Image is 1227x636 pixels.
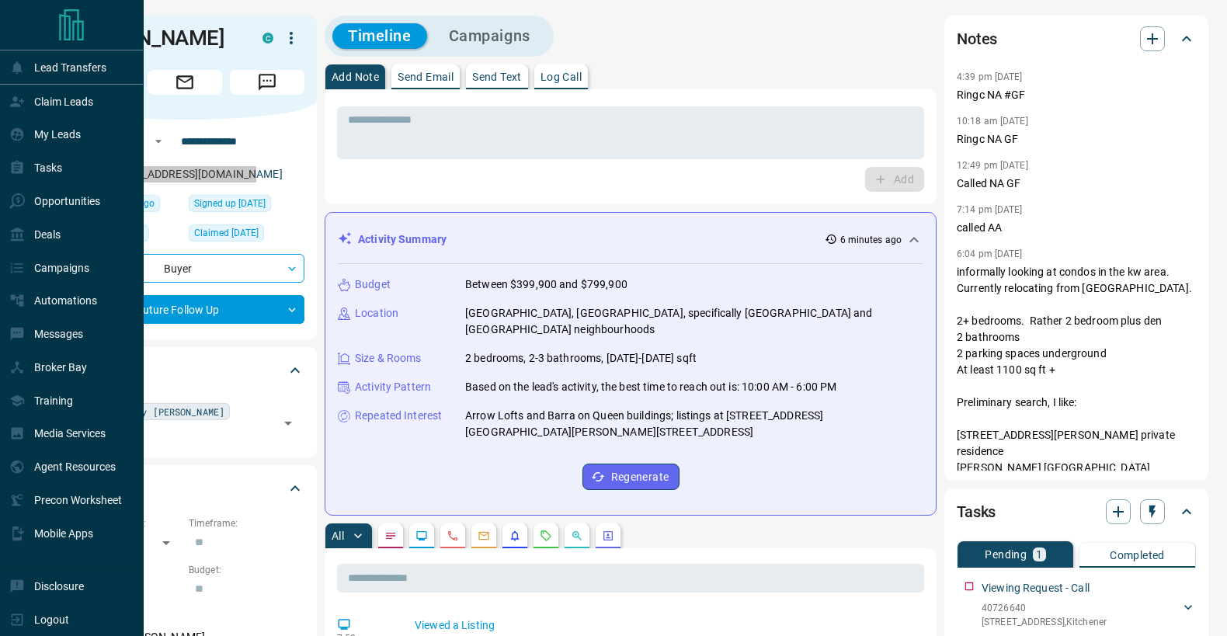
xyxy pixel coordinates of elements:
[189,563,304,577] p: Budget:
[957,20,1196,57] div: Notes
[957,87,1196,103] p: Ringc NA #GF
[447,530,459,542] svg: Calls
[189,224,304,246] div: Sun Nov 17 2024
[465,276,627,293] p: Between $399,900 and $799,900
[465,305,923,338] p: [GEOGRAPHIC_DATA], [GEOGRAPHIC_DATA], specifically [GEOGRAPHIC_DATA] and [GEOGRAPHIC_DATA] neighb...
[338,225,923,254] div: Activity Summary6 minutes ago
[982,615,1107,629] p: [STREET_ADDRESS] , Kitchener
[957,264,1196,590] p: informally looking at condos in the kw area. Currently relocating from [GEOGRAPHIC_DATA]. 2+ bedr...
[982,598,1196,632] div: 40726640[STREET_ADDRESS],Kitchener
[415,617,918,634] p: Viewed a Listing
[472,71,522,82] p: Send Text
[355,379,431,395] p: Activity Pattern
[415,530,428,542] svg: Lead Browsing Activity
[465,379,836,395] p: Based on the lead's activity, the best time to reach out is: 10:00 AM - 6:00 PM
[985,549,1027,560] p: Pending
[277,412,299,434] button: Open
[957,499,996,524] h2: Tasks
[957,26,997,51] h2: Notes
[433,23,546,49] button: Campaigns
[957,176,1196,192] p: Called NA GF
[65,295,304,324] div: Future Follow Up
[194,196,266,211] span: Signed up [DATE]
[957,71,1023,82] p: 4:39 pm [DATE]
[149,132,168,151] button: Open
[332,530,344,541] p: All
[355,305,398,321] p: Location
[957,493,1196,530] div: Tasks
[148,70,222,95] span: Email
[65,352,304,389] div: Tags
[189,195,304,217] div: Thu Jan 11 2024
[398,71,454,82] p: Send Email
[107,168,283,180] a: [EMAIL_ADDRESS][DOMAIN_NAME]
[355,276,391,293] p: Budget
[465,350,697,367] p: 2 bedrooms, 2-3 bathrooms, [DATE]-[DATE] sqft
[75,404,224,419] span: reassigned by [PERSON_NAME]
[65,26,239,50] h1: [PERSON_NAME]
[465,408,923,440] p: Arrow Lofts and Barra on Queen buildings; listings at [STREET_ADDRESS][GEOGRAPHIC_DATA][PERSON_NA...
[262,33,273,43] div: condos.ca
[355,350,422,367] p: Size & Rooms
[1036,549,1042,560] p: 1
[65,610,304,624] p: Areas Searched:
[332,23,427,49] button: Timeline
[957,204,1023,215] p: 7:14 pm [DATE]
[1110,550,1165,561] p: Completed
[957,160,1028,171] p: 12:49 pm [DATE]
[384,530,397,542] svg: Notes
[982,601,1107,615] p: 40726640
[65,470,304,507] div: Criteria
[65,254,304,283] div: Buyer
[957,248,1023,259] p: 6:04 pm [DATE]
[571,530,583,542] svg: Opportunities
[840,233,902,247] p: 6 minutes ago
[332,71,379,82] p: Add Note
[957,116,1028,127] p: 10:18 am [DATE]
[230,70,304,95] span: Message
[957,131,1196,148] p: Ringc NA GF
[189,516,304,530] p: Timeframe:
[602,530,614,542] svg: Agent Actions
[358,231,447,248] p: Activity Summary
[509,530,521,542] svg: Listing Alerts
[194,225,259,241] span: Claimed [DATE]
[540,530,552,542] svg: Requests
[957,220,1196,236] p: called AA
[582,464,680,490] button: Regenerate
[982,580,1090,596] p: Viewing Request - Call
[478,530,490,542] svg: Emails
[355,408,442,424] p: Repeated Interest
[541,71,582,82] p: Log Call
